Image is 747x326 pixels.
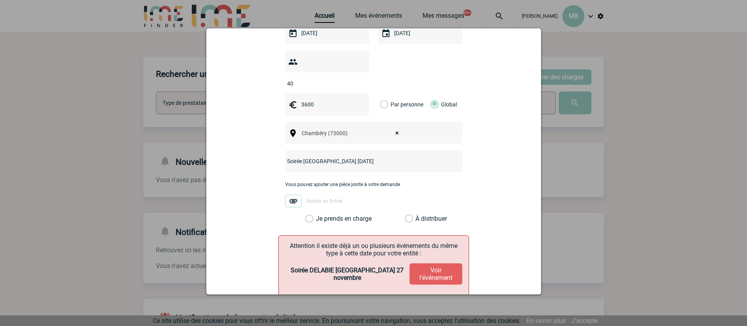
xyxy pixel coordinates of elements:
input: Nombre de participants [285,78,359,89]
p: Vous pouvez ajouter une pièce jointe à votre demande [285,182,462,187]
span: Chambéry (73000) [298,128,407,139]
span: Ajouter un fichier [306,198,343,204]
label: Global [430,93,436,115]
label: Par personne [380,93,389,115]
input: Budget HT [299,99,354,110]
input: Date de fin [392,28,447,38]
strong: Soirée DELABIE [GEOGRAPHIC_DATA] 27 novembre [285,266,410,281]
label: Je prends en charge [305,215,319,223]
button: Voir l'événement [410,263,462,285]
input: Date de début [299,28,354,38]
span: × [395,128,399,139]
input: Nom de l'événement [285,156,441,166]
label: À distribuer [405,215,413,223]
p: Attention il existe déjà un ou plusieurs événements du même type à cette date pour votre entité : [285,242,462,257]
